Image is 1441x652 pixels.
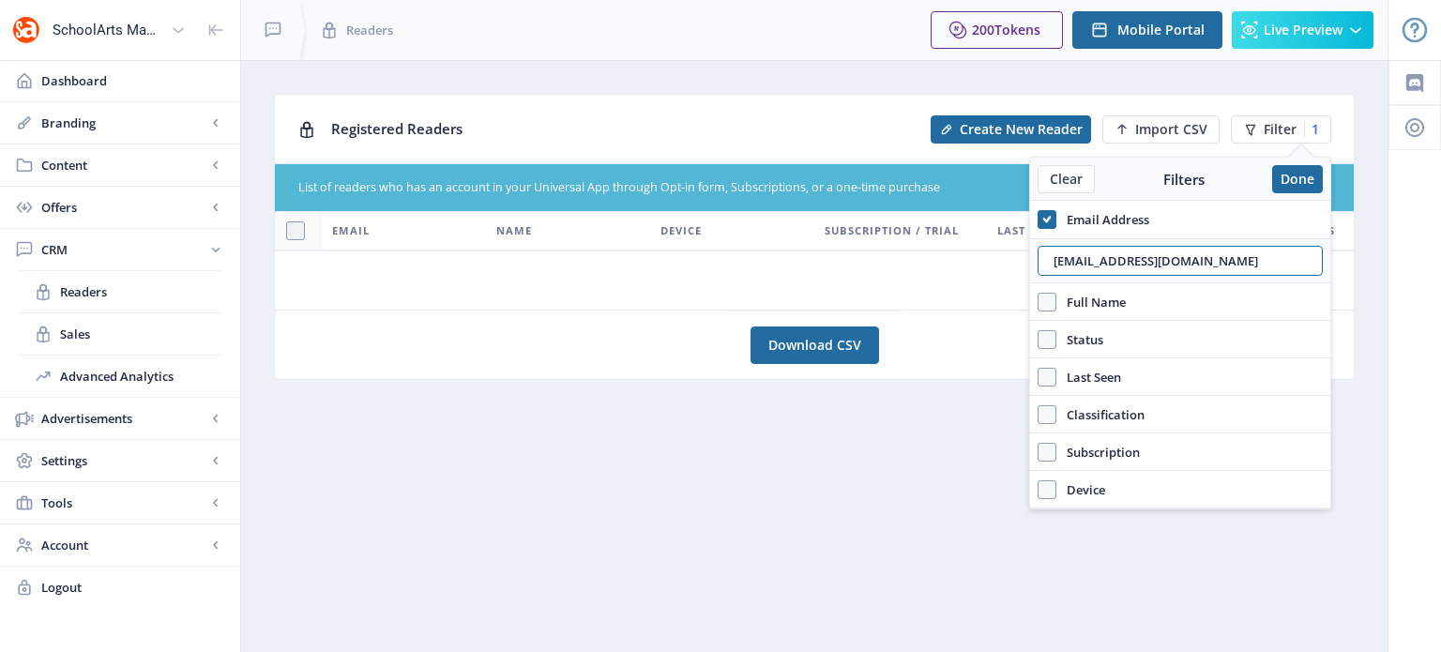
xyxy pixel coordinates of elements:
span: Name [496,220,532,242]
span: Live Preview [1264,23,1342,38]
div: 1 [1304,122,1319,137]
span: Advertisements [41,409,206,428]
button: 200Tokens [931,11,1063,49]
span: Tokens [994,21,1040,38]
a: Readers [19,271,221,312]
div: SchoolArts Magazine [53,9,163,51]
span: Content [41,156,206,174]
span: Branding [41,114,206,132]
span: Logout [41,578,225,597]
a: Download CSV [751,326,879,364]
button: Done [1272,165,1323,193]
span: Classification [1056,403,1145,426]
span: Account [41,536,206,554]
button: Live Preview [1232,11,1373,49]
span: Device [1056,478,1105,501]
button: Create New Reader [931,115,1091,144]
span: Settings [41,451,206,470]
span: Sales [60,325,221,343]
span: Filter [1264,122,1297,137]
a: Advanced Analytics [19,356,221,397]
span: Create New Reader [960,122,1083,137]
span: Status [1056,328,1103,351]
img: properties.app_icon.png [11,15,41,45]
span: Subscription / Trial [825,220,959,242]
span: Registered Readers [331,119,463,138]
span: Mobile Portal [1117,23,1205,38]
button: Mobile Portal [1072,11,1222,49]
span: Last Seen [1056,366,1121,388]
span: Subscription [1056,441,1140,463]
span: Offers [41,198,206,217]
button: Filter1 [1231,115,1331,144]
div: List of readers who has an account in your Universal App through Opt-in form, Subscriptions, or a... [298,179,1219,197]
span: Device [660,220,702,242]
button: Clear [1038,165,1095,193]
div: Filters [1095,170,1272,189]
span: Tools [41,493,206,512]
a: New page [1091,115,1220,144]
span: Readers [346,21,393,39]
span: Full Name [1056,291,1126,313]
span: Last Seen [997,220,1058,242]
app-collection-view: Registered Readers [274,94,1355,311]
a: Sales [19,313,221,355]
button: Import CSV [1102,115,1220,144]
span: Dashboard [41,71,225,90]
span: Readers [60,282,221,301]
a: New page [919,115,1091,144]
span: Advanced Analytics [60,367,221,386]
span: Email [332,220,370,242]
span: Import CSV [1135,122,1207,137]
span: Email Address [1056,208,1149,231]
span: CRM [41,240,206,259]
